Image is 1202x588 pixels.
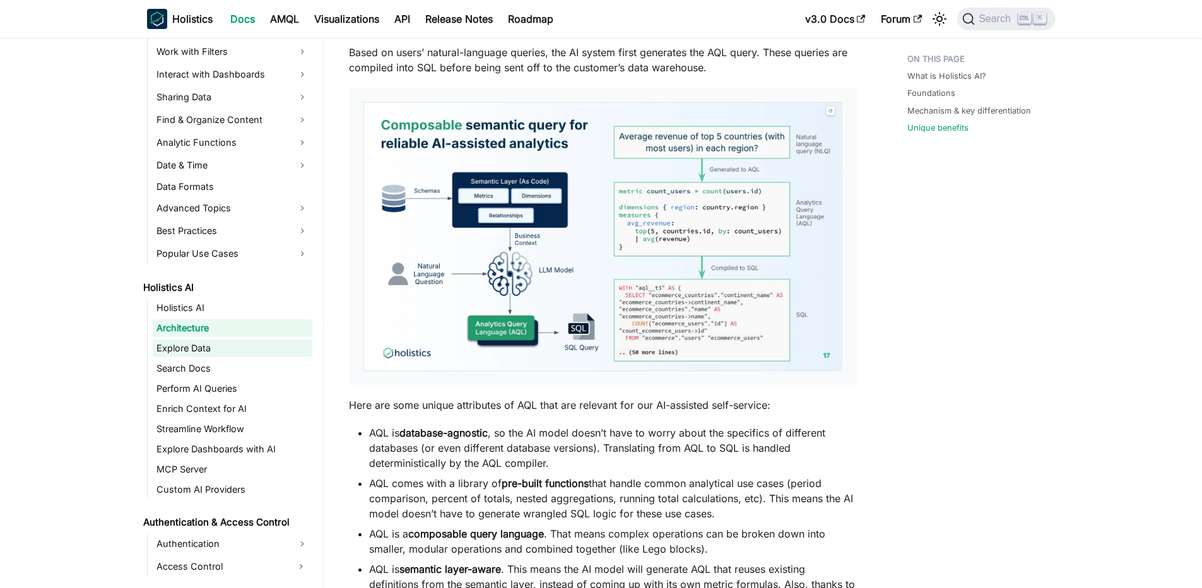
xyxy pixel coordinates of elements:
a: API [387,9,418,29]
kbd: K [1034,13,1046,24]
a: Advanced Topics [153,198,312,218]
button: Expand sidebar category 'Access Control' [290,556,312,577]
strong: database-agnostic [399,426,488,439]
a: Popular Use Cases [153,244,312,264]
a: Perform AI Queries [153,380,312,397]
a: Explore Data [153,339,312,357]
a: Access Control [153,556,290,577]
a: Sharing Data [153,87,312,107]
a: Architecture [153,319,312,337]
a: Holistics AI [153,299,312,317]
a: Foundations [907,87,955,99]
a: v3.0 Docs [798,9,873,29]
a: Release Notes [418,9,500,29]
a: Docs [223,9,262,29]
strong: semantic layer-aware [399,563,501,575]
a: Custom AI Providers [153,481,312,498]
a: AMQL [262,9,307,29]
a: Find & Organize Content [153,110,312,130]
a: MCP Server [153,461,312,478]
a: Interact with Dashboards [153,64,312,85]
a: Analytic Functions [153,132,312,153]
b: Holistics [172,11,213,26]
a: Work with Filters [153,42,312,62]
a: Data Formats [153,178,312,196]
img: Holistics [147,9,167,29]
a: Roadmap [500,9,561,29]
p: Based on users’ natural-language queries, the AI system first generates the AQL query. These quer... [349,45,857,75]
a: Holistics AI [139,279,312,297]
li: AQL is , so the AI model doesn’t have to worry about the specifics of different databases (or eve... [369,425,857,471]
span: Search [975,13,1018,25]
button: Switch between dark and light mode (currently light mode) [929,9,950,29]
a: Unique benefits [907,122,969,134]
a: Search Docs [153,360,312,377]
a: Forum [873,9,929,29]
a: Visualizations [307,9,387,29]
a: What is Holistics AI? [907,70,986,82]
a: Authentication & Access Control [139,514,312,531]
nav: Docs sidebar [134,38,324,588]
a: HolisticsHolistics [147,9,213,29]
strong: composable query language [408,527,544,540]
a: Mechanism & key differentiation [907,105,1031,117]
button: Search (Ctrl+K) [957,8,1055,30]
a: Date & Time [153,155,312,175]
a: Enrich Context for AI [153,400,312,418]
a: Best Practices [153,221,312,241]
img: Holistics text-to-sql mechanism [362,100,844,373]
a: Authentication [153,534,312,554]
li: AQL comes with a library of that handle common analytical use cases (period comparison, percent o... [369,476,857,521]
strong: pre-built functions [502,477,589,490]
li: AQL is a . That means complex operations can be broken down into smaller, modular operations and ... [369,526,857,556]
a: Explore Dashboards with AI [153,440,312,458]
a: Streamline Workflow [153,420,312,438]
p: Here are some unique attributes of AQL that are relevant for our AI-assisted self-service: [349,397,857,413]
